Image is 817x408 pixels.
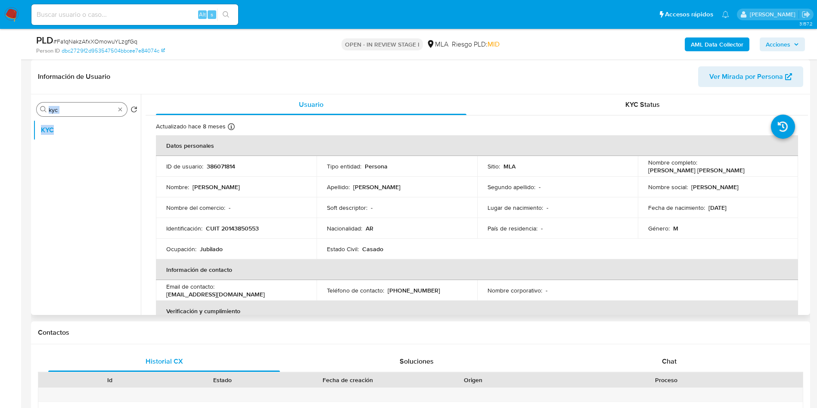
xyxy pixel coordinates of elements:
div: Proceso [536,376,797,384]
p: Nombre : [166,183,189,191]
input: Buscar usuario o caso... [31,9,238,20]
p: Ocupación : [166,245,196,253]
p: Actualizado hace 8 meses [156,122,226,131]
p: Sitio : [488,162,500,170]
button: AML Data Collector [685,37,749,51]
p: [PERSON_NAME] [PERSON_NAME] [648,166,745,174]
button: KYC [33,120,141,140]
span: Historial CX [146,356,183,366]
p: MLA [503,162,516,170]
div: Fecha de creación [285,376,411,384]
span: Alt [199,10,206,19]
p: Género : [648,224,670,232]
h1: Información de Usuario [38,72,110,81]
p: Jubilado [200,245,223,253]
span: Chat [662,356,677,366]
div: MLA [426,40,448,49]
p: Persona [365,162,388,170]
p: AR [366,224,373,232]
p: Identificación : [166,224,202,232]
p: Nombre social : [648,183,688,191]
p: Nombre del comercio : [166,204,225,212]
input: Buscar [49,106,115,114]
p: ID de usuario : [166,162,203,170]
span: Soluciones [400,356,434,366]
p: Casado [362,245,383,253]
p: - [539,183,541,191]
p: [EMAIL_ADDRESS][DOMAIN_NAME] [166,290,265,298]
a: Salir [801,10,811,19]
p: Tipo entidad : [327,162,361,170]
h1: Contactos [38,328,803,337]
b: Person ID [36,47,60,55]
p: Soft descriptor : [327,204,367,212]
p: [PERSON_NAME] [193,183,240,191]
span: MID [488,39,500,49]
p: CUIT 20143850553 [206,224,259,232]
button: Ver Mirada por Persona [698,66,803,87]
span: KYC Status [625,100,660,109]
button: Borrar [117,106,124,113]
button: Volver al orden por defecto [130,106,137,115]
p: [PERSON_NAME] [353,183,401,191]
div: Estado [172,376,273,384]
span: Riesgo PLD: [452,40,500,49]
p: - [547,204,548,212]
span: Acciones [766,37,790,51]
p: mariaeugenia.sanchez@mercadolibre.com [750,10,798,19]
th: Verificación y cumplimiento [156,301,798,321]
span: s [211,10,213,19]
p: Apellido : [327,183,350,191]
p: M [673,224,678,232]
button: Buscar [40,106,47,113]
span: # Fa1qNakzAfxXOmowuYLzgfGq [53,37,137,46]
span: Accesos rápidos [665,10,713,19]
p: Estado Civil : [327,245,359,253]
p: País de residencia : [488,224,537,232]
p: [DATE] [708,204,727,212]
p: Fecha de nacimiento : [648,204,705,212]
th: Datos personales [156,135,798,156]
span: Ver Mirada por Persona [709,66,783,87]
span: 3.157.2 [799,20,813,27]
a: dbc2729f2d953547504bbcee7e84074c [62,47,165,55]
span: Usuario [299,100,323,109]
p: - [371,204,373,212]
p: Nacionalidad : [327,224,362,232]
b: AML Data Collector [691,37,743,51]
p: - [229,204,230,212]
p: Segundo apellido : [488,183,535,191]
b: PLD [36,33,53,47]
div: Origen [423,376,524,384]
button: Acciones [760,37,805,51]
p: Email de contacto : [166,283,214,290]
p: 386071814 [207,162,235,170]
p: Nombre corporativo : [488,287,542,294]
p: Lugar de nacimiento : [488,204,543,212]
p: OPEN - IN REVIEW STAGE I [342,38,423,50]
p: [PHONE_NUMBER] [388,287,440,294]
p: Nombre completo : [648,159,697,166]
p: - [541,224,543,232]
p: - [546,287,547,294]
a: Notificaciones [722,11,729,18]
p: Teléfono de contacto : [327,287,384,294]
div: Id [59,376,160,384]
th: Información de contacto [156,259,798,280]
button: search-icon [217,9,235,21]
p: [PERSON_NAME] [691,183,739,191]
